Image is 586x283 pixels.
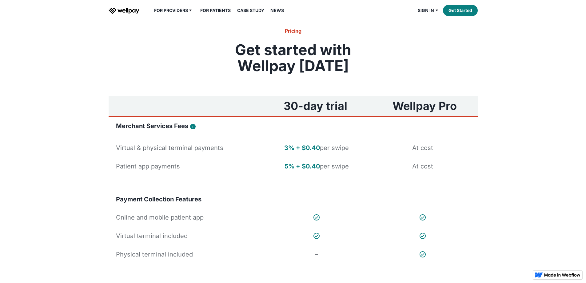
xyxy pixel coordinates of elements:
div: Virtual terminal included [116,232,188,240]
div: per swipe [285,162,349,171]
div: Physical terminal included [116,250,193,259]
div: – [315,251,318,258]
a: For Patients [197,7,234,14]
a: Get Started [443,5,478,16]
strong: 5% + $0.40 [285,163,320,170]
a: Case Study [233,7,268,14]
h4: Payment Collection Features [116,195,201,203]
h6: Pricing [199,27,387,34]
div: Virtual & physical terminal payments [116,144,223,152]
div: Online and mobile patient app [116,213,204,222]
div: per swipe [284,144,349,152]
div: Sign in [414,7,443,14]
div: For Providers [150,7,197,14]
div: Sign in [418,7,434,14]
div: At cost [412,162,433,171]
div: Patient app payments [116,162,180,171]
div: For Providers [154,7,188,14]
a: home [109,7,139,14]
img: Made in Webflow [544,273,580,277]
h3: Wellpay Pro [393,100,457,112]
h4: Merchant Services Fees [116,122,188,130]
div: At cost [412,144,433,152]
div: i [192,124,193,129]
h2: Get started with Wellpay [DATE] [199,42,387,74]
a: News [267,7,288,14]
h3: 30-day trial [284,100,347,112]
strong: 3% + $0.40 [284,144,320,152]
